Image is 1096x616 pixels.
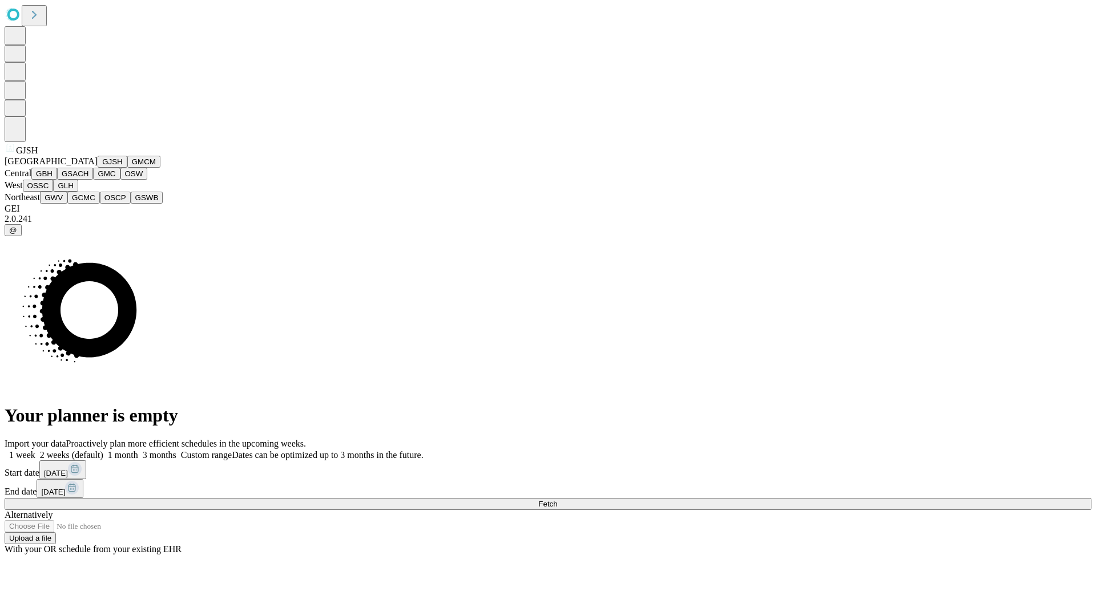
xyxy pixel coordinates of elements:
[5,180,23,190] span: West
[5,460,1091,479] div: Start date
[120,168,148,180] button: OSW
[16,145,38,155] span: GJSH
[44,469,68,477] span: [DATE]
[5,156,98,166] span: [GEOGRAPHIC_DATA]
[5,510,53,520] span: Alternatively
[5,544,182,554] span: With your OR schedule from your existing EHR
[9,450,35,460] span: 1 week
[98,156,127,168] button: GJSH
[40,192,67,204] button: GWV
[5,479,1091,498] div: End date
[37,479,83,498] button: [DATE]
[5,439,66,448] span: Import your data
[41,488,65,496] span: [DATE]
[5,168,31,178] span: Central
[67,192,100,204] button: GCMC
[40,450,103,460] span: 2 weeks (default)
[538,500,557,508] span: Fetch
[108,450,138,460] span: 1 month
[5,204,1091,214] div: GEI
[9,226,17,234] span: @
[5,192,40,202] span: Northeast
[181,450,232,460] span: Custom range
[5,224,22,236] button: @
[39,460,86,479] button: [DATE]
[5,498,1091,510] button: Fetch
[5,405,1091,426] h1: Your planner is empty
[53,180,78,192] button: GLH
[131,192,163,204] button: GSWB
[23,180,54,192] button: OSSC
[143,450,176,460] span: 3 months
[100,192,131,204] button: OSCP
[127,156,160,168] button: GMCM
[232,450,423,460] span: Dates can be optimized up to 3 months in the future.
[31,168,57,180] button: GBH
[93,168,120,180] button: GMC
[57,168,93,180] button: GSACH
[66,439,306,448] span: Proactively plan more efficient schedules in the upcoming weeks.
[5,214,1091,224] div: 2.0.241
[5,532,56,544] button: Upload a file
